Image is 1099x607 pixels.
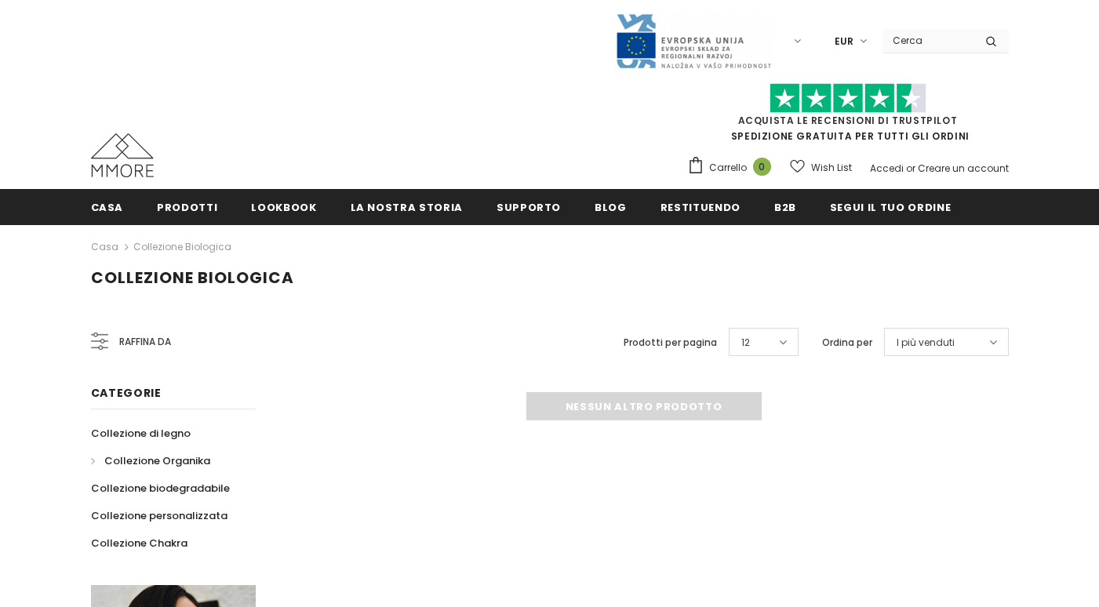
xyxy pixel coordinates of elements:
a: Acquista le recensioni di TrustPilot [738,114,958,127]
span: Lookbook [251,200,316,215]
img: Javni Razpis [615,13,772,70]
a: Prodotti [157,189,217,224]
span: Restituendo [660,200,741,215]
span: La nostra storia [351,200,463,215]
span: I più venduti [897,335,955,351]
span: B2B [774,200,796,215]
span: Collezione personalizzata [91,508,227,523]
a: Blog [595,189,627,224]
a: Wish List [790,154,852,181]
span: Collezione biologica [91,267,294,289]
a: Collezione biologica [133,240,231,253]
a: Collezione Organika [91,447,210,474]
span: Collezione Organika [104,453,210,468]
span: supporto [497,200,561,215]
span: Segui il tuo ordine [830,200,951,215]
span: or [906,162,915,175]
span: SPEDIZIONE GRATUITA PER TUTTI GLI ORDINI [687,90,1009,143]
a: B2B [774,189,796,224]
span: Raffina da [119,333,171,351]
a: Carrello 0 [687,156,779,180]
label: Prodotti per pagina [624,335,717,351]
a: Segui il tuo ordine [830,189,951,224]
a: Collezione Chakra [91,529,187,557]
img: Fidati di Pilot Stars [770,83,926,114]
span: Casa [91,200,124,215]
span: Collezione di legno [91,426,191,441]
span: 0 [753,158,771,176]
span: Categorie [91,385,162,401]
span: Collezione Chakra [91,536,187,551]
a: Creare un account [918,162,1009,175]
a: Javni Razpis [615,34,772,47]
span: Prodotti [157,200,217,215]
label: Ordina per [822,335,872,351]
a: Collezione di legno [91,420,191,447]
span: Collezione biodegradabile [91,481,230,496]
a: Casa [91,189,124,224]
input: Search Site [883,29,973,52]
span: EUR [835,34,853,49]
a: Collezione biodegradabile [91,474,230,502]
a: Accedi [870,162,904,175]
span: 12 [741,335,750,351]
span: Carrello [709,160,747,176]
span: Wish List [811,160,852,176]
img: Casi MMORE [91,133,154,177]
a: Restituendo [660,189,741,224]
a: Lookbook [251,189,316,224]
a: Casa [91,238,118,256]
a: supporto [497,189,561,224]
a: La nostra storia [351,189,463,224]
a: Collezione personalizzata [91,502,227,529]
span: Blog [595,200,627,215]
